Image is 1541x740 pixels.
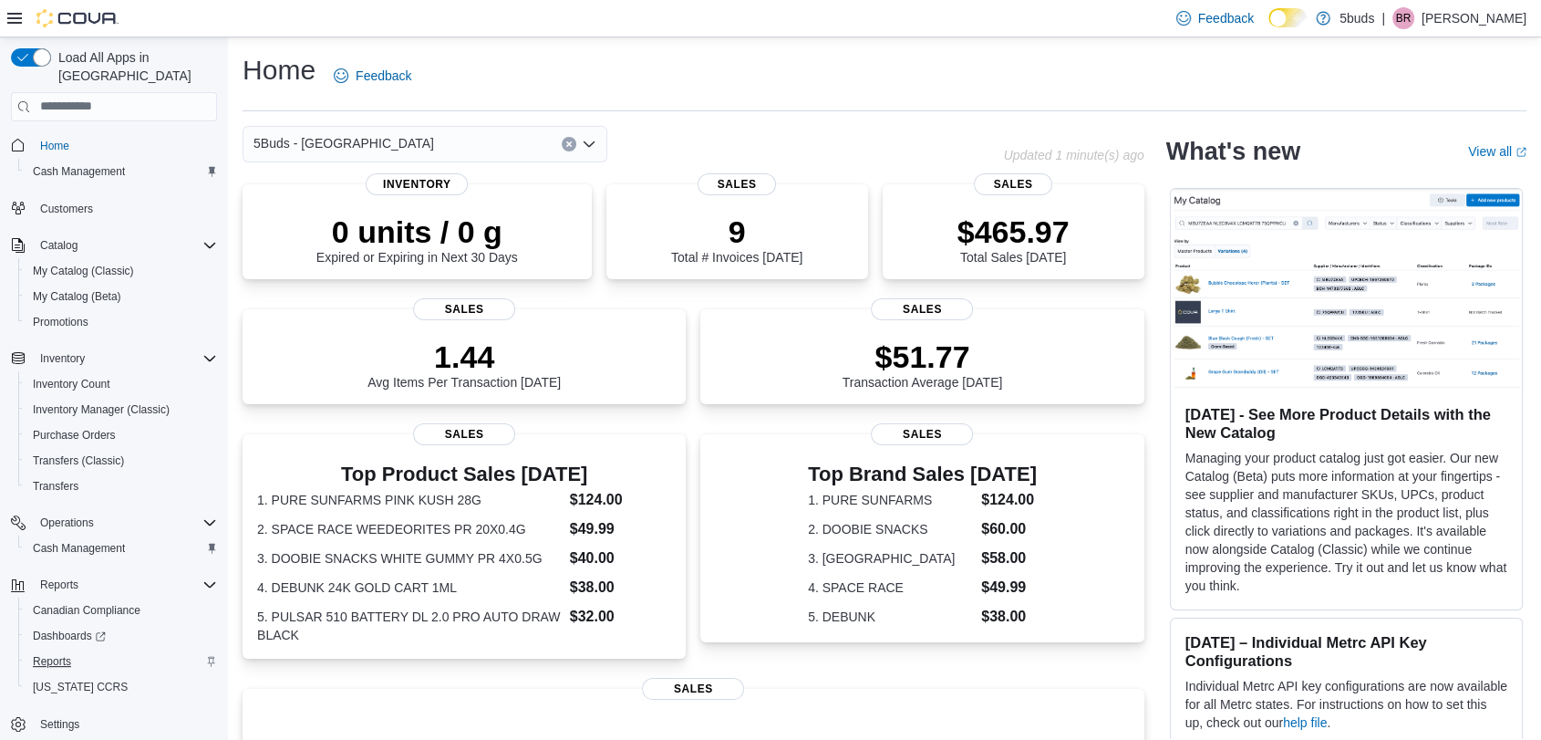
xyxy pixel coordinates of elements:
[40,717,79,732] span: Settings
[808,578,974,597] dt: 4. SPACE RACE
[33,164,125,179] span: Cash Management
[33,713,217,735] span: Settings
[316,214,518,265] div: Expired or Expiring in Next 30 Days
[40,351,85,366] span: Inventory
[26,625,217,647] span: Dashboards
[33,377,110,391] span: Inventory Count
[33,134,217,157] span: Home
[18,284,224,309] button: My Catalog (Beta)
[843,339,1003,375] p: $51.77
[33,680,128,694] span: [US_STATE] CCRS
[18,159,224,184] button: Cash Management
[33,512,217,534] span: Operations
[33,264,134,278] span: My Catalog (Classic)
[26,311,217,333] span: Promotions
[51,48,217,85] span: Load All Apps in [GEOGRAPHIC_DATA]
[26,475,217,497] span: Transfers
[367,339,561,390] div: Avg Items Per Transaction [DATE]
[26,450,217,472] span: Transfers (Classic)
[33,289,121,304] span: My Catalog (Beta)
[808,549,974,568] dt: 3. [GEOGRAPHIC_DATA]
[1515,147,1526,158] svg: External link
[957,214,1070,265] div: Total Sales [DATE]
[18,649,224,674] button: Reports
[33,574,217,596] span: Reports
[4,711,224,737] button: Settings
[33,479,78,494] span: Transfers
[356,67,411,85] span: Feedback
[18,309,224,335] button: Promotions
[1185,633,1507,670] h3: [DATE] – Individual Metrc API Key Configurations
[642,678,744,700] span: Sales
[326,57,419,94] a: Feedback
[26,311,96,333] a: Promotions
[26,537,217,559] span: Cash Management
[26,475,86,497] a: Transfers
[808,520,974,538] dt: 2. DOOBIE SNACKS
[26,424,123,446] a: Purchase Orders
[26,450,131,472] a: Transfers (Classic)
[1185,677,1507,732] p: Individual Metrc API key configurations are now available for all Metrc states. For instructions ...
[562,137,576,151] button: Clear input
[1381,7,1385,29] p: |
[26,625,113,647] a: Dashboards
[1003,148,1143,162] p: Updated 1 minute(s) ago
[18,371,224,397] button: Inventory Count
[33,198,100,220] a: Customers
[1185,449,1507,595] p: Managing your product catalog just got easier. Our new Catalog (Beta) puts more information at yo...
[26,286,129,307] a: My Catalog (Beta)
[33,603,140,618] span: Canadian Compliance
[26,599,217,621] span: Canadian Compliance
[257,464,671,485] h3: Top Product Sales [DATE]
[257,520,563,538] dt: 2. SPACE RACE WEEDEORITES PR 20X0.4G
[1198,9,1254,27] span: Feedback
[33,453,124,468] span: Transfers (Classic)
[1468,144,1526,159] a: View allExternal link
[40,516,94,530] span: Operations
[26,651,78,672] a: Reports
[1339,7,1374,29] p: 5buds
[40,202,93,216] span: Customers
[18,536,224,561] button: Cash Management
[26,651,217,672] span: Reports
[26,373,217,395] span: Inventory Count
[33,315,88,329] span: Promotions
[808,491,974,509] dt: 1. PURE SUNFARMS
[570,489,672,511] dd: $124.00
[413,423,515,445] span: Sales
[33,541,125,556] span: Cash Management
[570,547,672,569] dd: $40.00
[257,491,563,509] dt: 1. PURE SUNFARMS PINK KUSH 28G
[26,161,217,182] span: Cash Management
[40,238,78,253] span: Catalog
[26,399,217,421] span: Inventory Manager (Classic)
[4,510,224,536] button: Operations
[253,132,434,154] span: 5Buds - [GEOGRAPHIC_DATA]
[257,608,563,644] dt: 5. PULSAR 510 BATTERY DL 2.0 PRO AUTO DRAW BLACK
[671,214,802,265] div: Total # Invoices [DATE]
[33,629,106,643] span: Dashboards
[26,286,217,307] span: My Catalog (Beta)
[981,489,1037,511] dd: $124.00
[18,598,224,623] button: Canadian Compliance
[671,214,802,250] p: 9
[33,348,217,370] span: Inventory
[36,9,119,27] img: Cova
[1268,27,1269,28] span: Dark Mode
[981,577,1037,599] dd: $49.99
[18,258,224,284] button: My Catalog (Classic)
[367,339,561,375] p: 1.44
[871,423,973,445] span: Sales
[366,173,468,195] span: Inventory
[26,260,217,282] span: My Catalog (Classic)
[33,197,217,220] span: Customers
[26,424,217,446] span: Purchase Orders
[4,572,224,598] button: Reports
[808,464,1037,485] h3: Top Brand Sales [DATE]
[26,676,217,698] span: Washington CCRS
[1392,7,1414,29] div: Briannen Rubin
[33,348,92,370] button: Inventory
[26,676,135,698] a: [US_STATE] CCRS
[33,235,85,256] button: Catalog
[316,214,518,250] p: 0 units / 0 g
